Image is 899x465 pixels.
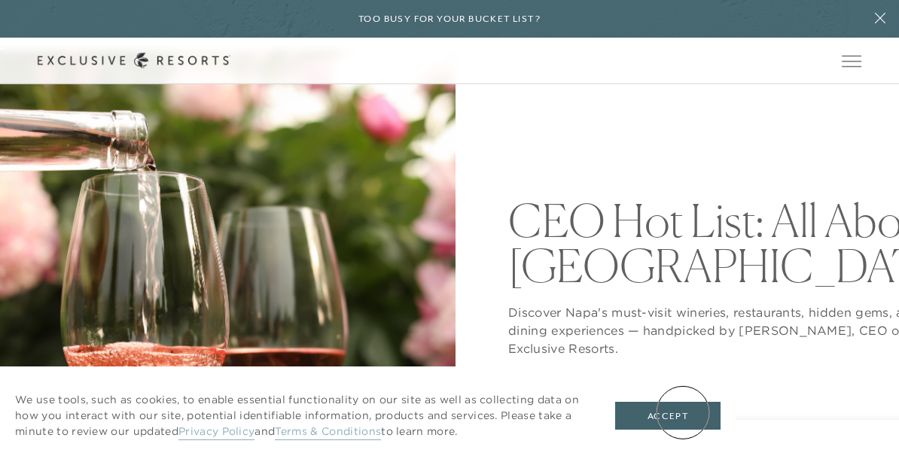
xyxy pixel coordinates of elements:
h6: Too busy for your bucket list? [358,12,541,26]
a: Terms & Conditions [275,424,381,440]
button: Accept [615,402,721,430]
a: Privacy Policy [178,424,254,440]
button: Open navigation [842,56,861,66]
p: We use tools, such as cookies, to enable essential functionality on our site as well as collectin... [15,392,585,439]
